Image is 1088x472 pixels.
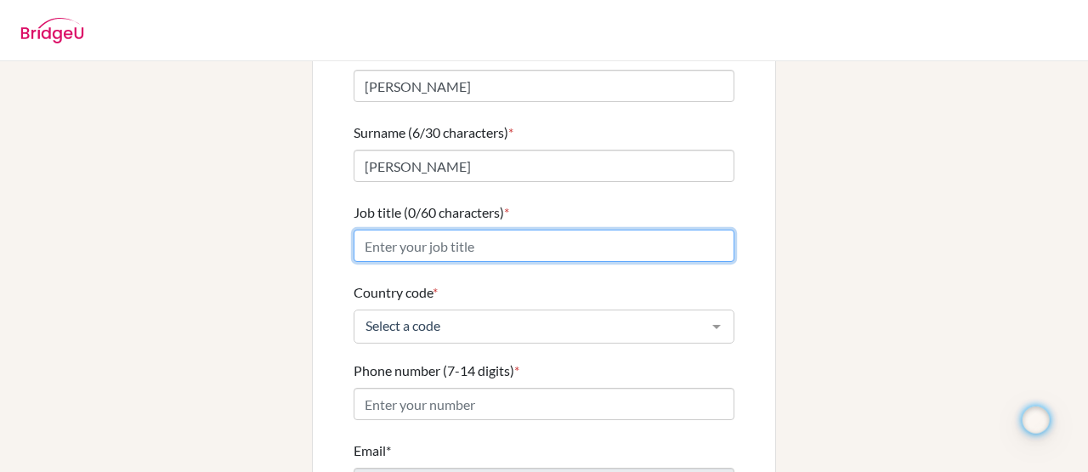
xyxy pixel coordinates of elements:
[354,282,438,303] label: Country code
[361,317,700,334] span: Select a code
[354,70,734,102] input: Enter your first name
[354,388,734,420] input: Enter your number
[354,441,391,461] label: Email*
[20,18,84,43] img: BridgeU logo
[354,230,734,262] input: Enter your job title
[354,361,519,381] label: Phone number (7-14 digits)
[354,122,513,143] label: Surname (6/30 characters)
[354,150,734,182] input: Enter your surname
[354,202,509,223] label: Job title (0/60 characters)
